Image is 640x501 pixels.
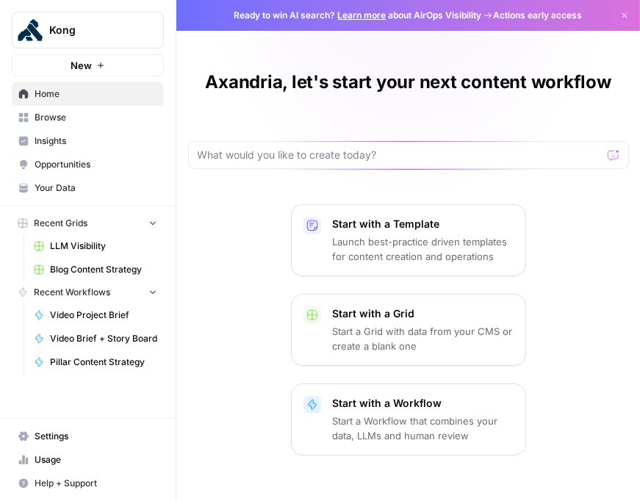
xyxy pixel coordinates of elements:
span: Home [35,87,157,101]
span: New [71,58,92,73]
span: Your Data [35,181,157,195]
span: Usage [35,453,157,466]
a: Video Brief + Story Board [27,327,164,350]
span: Insights [35,134,157,148]
button: Start with a GridStart a Grid with data from your CMS or create a blank one [291,294,526,366]
span: Help + Support [35,477,157,490]
button: New [12,54,164,76]
p: Launch best-practice driven templates for content creation and operations [333,234,514,264]
h1: Axandria, let's start your next content workflow [205,71,611,94]
a: Video Project Brief [27,303,164,327]
a: Pillar Content Strategy [27,350,164,374]
p: Start with a Workflow [333,396,514,411]
img: Kong Logo [17,17,43,43]
span: Settings [35,430,157,443]
button: Start with a WorkflowStart a Workflow that combines your data, LLMs and human review [291,383,526,455]
span: Video Brief + Story Board [50,332,157,345]
span: Opportunities [35,158,157,171]
a: Home [12,82,164,106]
a: LLM Visibility [27,234,164,258]
span: Recent Grids [34,217,87,230]
a: Insights [12,129,164,153]
span: LLM Visibility [50,239,157,253]
span: Video Project Brief [50,309,157,322]
button: Workspace: Kong [12,12,164,48]
button: Start with a TemplateLaunch best-practice driven templates for content creation and operations [291,204,526,276]
span: Blog Content Strategy [50,263,157,276]
p: Start with a Grid [333,306,514,321]
a: Your Data [12,176,164,200]
a: Opportunities [12,153,164,176]
span: Kong [49,23,138,37]
span: Ready to win AI search? about AirOps Visibility [234,9,482,22]
p: Start with a Template [333,217,514,231]
span: Pillar Content Strategy [50,356,157,369]
a: Blog Content Strategy [27,258,164,281]
span: Recent Workflows [34,286,110,299]
button: Help + Support [12,472,164,495]
span: Browse [35,111,157,124]
a: Browse [12,106,164,129]
button: Recent Grids [12,212,164,234]
span: Actions early access [494,9,583,22]
input: What would you like to create today? [198,148,602,162]
a: Usage [12,448,164,472]
a: Learn more [338,10,386,21]
p: Start a Grid with data from your CMS or create a blank one [333,324,514,353]
a: Settings [12,425,164,448]
button: Recent Workflows [12,281,164,303]
p: Start a Workflow that combines your data, LLMs and human review [333,414,514,443]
